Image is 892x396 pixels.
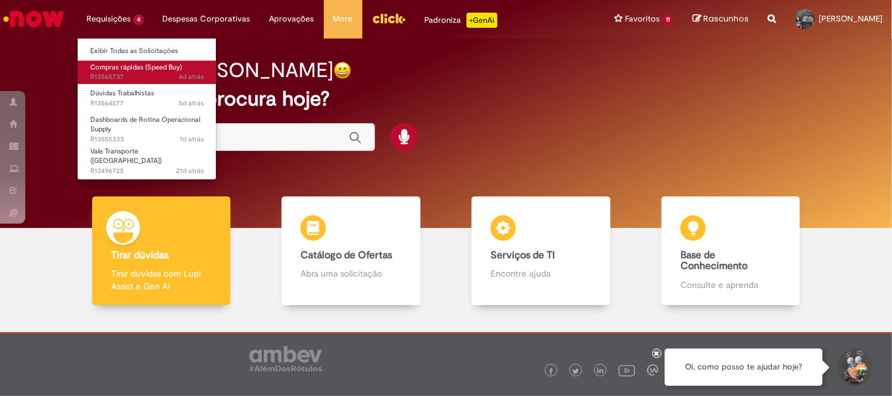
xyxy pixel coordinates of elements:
[90,135,204,145] span: R13555333
[111,267,211,292] p: Tirar dúvidas com Lupi Assist e Gen Ai
[111,249,169,261] b: Tirar dúvidas
[333,61,352,80] img: happy-face.png
[179,135,204,144] time: 22/09/2025 13:59:07
[179,135,204,144] span: 7d atrás
[249,346,322,371] img: logo_footer_ambev_rotulo_gray.png
[270,13,314,25] span: Aprovações
[78,44,217,58] a: Exibir Todas as Solicitações
[163,13,251,25] span: Despesas Corporativas
[133,15,144,25] span: 4
[647,364,658,376] img: logo_footer_workplace.png
[636,196,826,306] a: Base de Conhecimento Consulte e aprenda
[665,349,823,386] div: Oi, como posso te ajudar hoje?
[66,196,256,306] a: Tirar dúvidas Tirar dúvidas com Lupi Assist e Gen Ai
[176,166,204,176] time: 08/09/2025 14:04:48
[446,196,636,306] a: Serviços de TI Encontre ajuda
[548,368,554,375] img: logo_footer_facebook.png
[90,88,154,98] span: Dúvidas Trabalhistas
[78,61,217,84] a: Aberto R13565737 : Compras rápidas (Speed Buy)
[467,13,497,28] p: +GenAi
[92,88,800,110] h2: O que você procura hoje?
[300,249,392,261] b: Catálogo de Ofertas
[372,9,406,28] img: click_logo_yellow_360x200.png
[179,72,204,81] span: 4d atrás
[78,113,217,140] a: Aberto R13555333 : Dashboards de Rotina Operacional Supply
[179,99,204,108] time: 24/09/2025 17:50:38
[256,196,446,306] a: Catálogo de Ofertas Abra uma solicitação
[491,267,591,280] p: Encontre ajuda
[693,13,749,25] a: Rascunhos
[681,249,747,273] b: Base de Conhecimento
[176,166,204,176] span: 21d atrás
[86,13,131,25] span: Requisições
[819,13,883,24] span: [PERSON_NAME]
[597,368,604,375] img: logo_footer_linkedin.png
[703,13,749,25] span: Rascunhos
[90,72,204,82] span: R13565737
[300,267,401,280] p: Abra uma solicitação
[77,38,217,180] ul: Requisições
[90,147,162,166] span: Vale Transporte ([GEOGRAPHIC_DATA])
[90,99,204,109] span: R13564577
[90,166,204,176] span: R13496725
[625,13,660,25] span: Favoritos
[78,145,217,172] a: Aberto R13496725 : Vale Transporte (VT)
[662,15,674,25] span: 11
[90,115,200,135] span: Dashboards de Rotina Operacional Supply
[333,13,353,25] span: More
[179,99,204,108] span: 5d atrás
[619,362,635,378] img: logo_footer_youtube.png
[425,13,497,28] div: Padroniza
[1,6,66,32] img: ServiceNow
[835,349,873,387] button: Iniciar Conversa de Suporte
[78,87,217,110] a: Aberto R13564577 : Dúvidas Trabalhistas
[681,279,781,291] p: Consulte e aprenda
[573,368,579,375] img: logo_footer_twitter.png
[491,249,555,261] b: Serviços de TI
[179,72,204,81] time: 25/09/2025 10:26:13
[90,63,182,72] span: Compras rápidas (Speed Buy)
